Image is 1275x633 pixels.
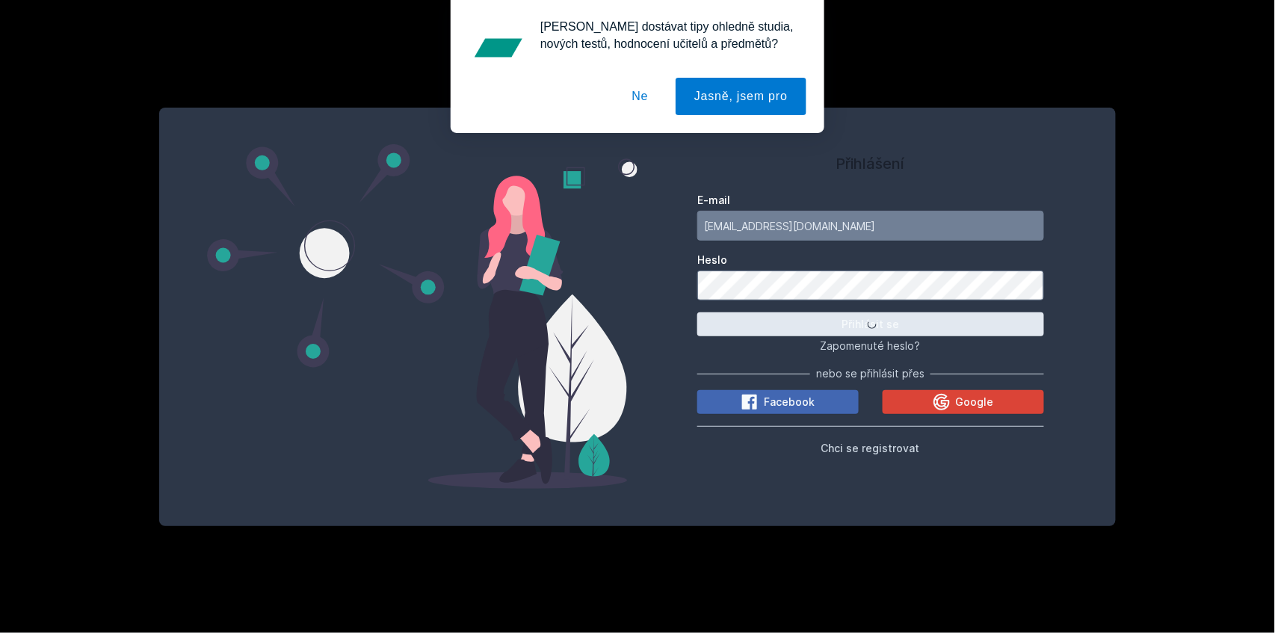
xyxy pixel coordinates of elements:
[697,390,859,414] button: Facebook
[764,395,815,410] span: Facebook
[469,18,528,78] img: notification icon
[676,78,806,115] button: Jasně, jsem pro
[528,18,806,52] div: [PERSON_NAME] dostávat tipy ohledně studia, nových testů, hodnocení učitelů a předmětů?
[821,439,920,457] button: Chci se registrovat
[697,253,1044,268] label: Heslo
[697,312,1044,336] button: Přihlásit se
[697,193,1044,208] label: E-mail
[956,395,994,410] span: Google
[697,152,1044,175] h1: Přihlášení
[821,442,920,454] span: Chci se registrovat
[614,78,667,115] button: Ne
[816,366,924,381] span: nebo se přihlásit přes
[883,390,1044,414] button: Google
[697,211,1044,241] input: Tvoje e-mailová adresa
[821,339,921,352] span: Zapomenuté heslo?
